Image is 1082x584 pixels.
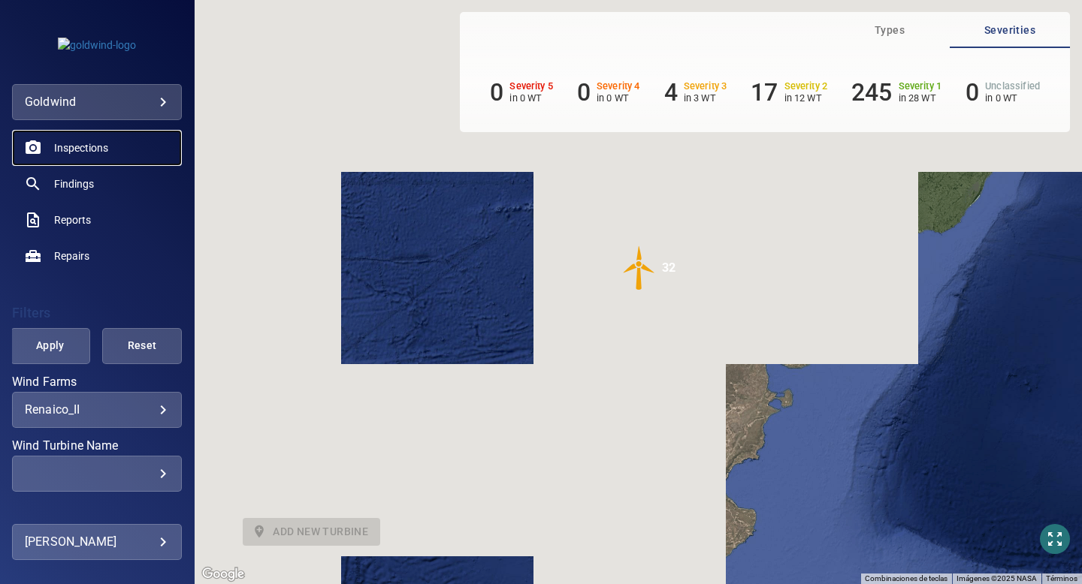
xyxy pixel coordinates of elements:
li: Severity 4 [577,78,640,107]
div: goldwind [12,84,182,120]
p: in 28 WT [899,92,942,104]
li: Severity 1 [851,78,941,107]
p: in 3 WT [684,92,727,104]
span: Severities [959,21,1061,40]
div: 32 [662,245,675,290]
p: in 12 WT [784,92,828,104]
li: Severity Unclassified [966,78,1040,107]
span: Reports [54,212,91,227]
p: in 0 WT [985,92,1040,104]
h4: Filters [12,306,182,321]
label: Wind Farms [12,376,182,388]
a: repairs noActive [12,238,182,274]
h6: 0 [577,78,591,107]
span: Types [839,21,941,40]
h6: Severity 2 [784,81,828,92]
label: Wind Turbine Name [12,440,182,452]
a: inspections noActive [12,130,182,166]
div: Wind Turbine Name [12,456,182,492]
button: Reset [102,328,182,364]
img: windFarmIconCat3.svg [617,245,662,290]
button: Apply [11,328,90,364]
h6: 245 [851,78,892,107]
span: Imágenes ©2025 NASA [957,574,1037,582]
a: Abre esta zona en Google Maps (se abre en una nueva ventana) [198,564,248,584]
h6: 17 [751,78,778,107]
h6: 0 [966,78,979,107]
a: findings noActive [12,166,182,202]
div: goldwind [25,90,169,114]
p: in 0 WT [509,92,553,104]
span: Repairs [54,248,89,263]
span: Reset [121,336,163,355]
gmp-advanced-marker: 32 [617,245,662,293]
div: Wind Farms [12,392,182,428]
span: Inspections [54,140,108,155]
h6: Severity 3 [684,81,727,92]
h6: Unclassified [985,81,1040,92]
img: goldwind-logo [58,38,136,53]
img: Google [198,564,248,584]
li: Severity 5 [490,78,553,107]
h6: Severity 5 [509,81,553,92]
li: Severity 3 [664,78,727,107]
div: [PERSON_NAME] [25,530,169,554]
span: Findings [54,176,94,191]
a: reports noActive [12,202,182,238]
button: Combinaciones de teclas [865,573,948,584]
h6: 0 [490,78,503,107]
span: Apply [29,336,71,355]
h6: Severity 4 [597,81,640,92]
div: Renaico_II [25,402,169,417]
h6: Severity 1 [899,81,942,92]
h6: 4 [664,78,678,107]
a: Términos (se abre en una nueva pestaña) [1046,574,1077,582]
p: in 0 WT [597,92,640,104]
li: Severity 2 [751,78,827,107]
